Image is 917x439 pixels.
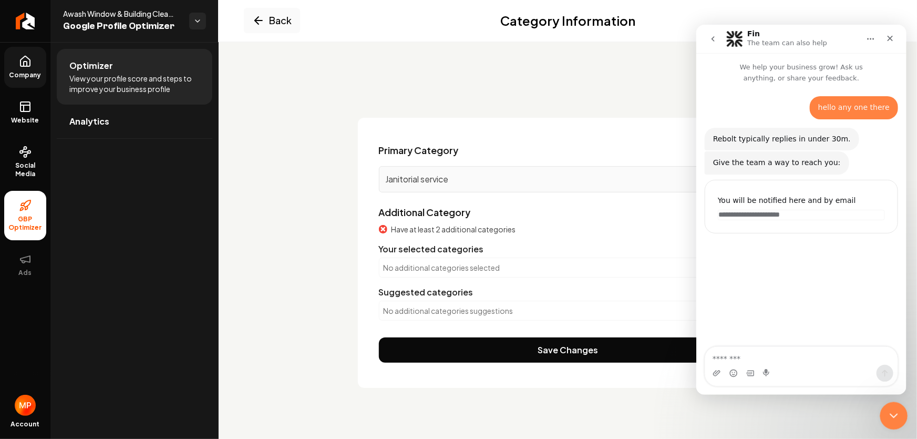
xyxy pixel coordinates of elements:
span: Company [5,71,46,79]
button: Open user button [15,395,36,416]
iframe: Intercom live chat [696,25,906,395]
p: No additional categories selected [384,262,753,273]
a: Website [4,92,46,133]
img: Rebolt Logo [16,13,35,29]
span: Website [7,116,44,125]
p: No additional categories suggestions [384,305,753,316]
a: Social Media [4,137,46,187]
h2: Category Information [500,12,635,29]
span: Optimizer [69,59,113,72]
span: Ads [15,269,36,277]
span: Social Media [4,161,46,178]
div: Your selected categories [379,243,757,256]
span: Analytics [69,115,109,128]
label: Additional Category [379,206,471,218]
span: Account [11,420,40,428]
iframe: Intercom live chat [880,402,908,430]
p: Janitorial service [386,173,750,186]
button: Ads [4,244,46,285]
span: Have at least 2 additional categories [391,224,516,234]
span: Google Profile Optimizer [63,19,181,34]
div: Suggested categories [379,286,757,299]
span: Primary Category [379,143,459,158]
span: Awash Window & Building Cleaning Service [63,8,181,19]
span: View your profile score and steps to improve your business profile [69,73,200,94]
img: Miguel Parra [15,395,36,416]
button: Save Changes [379,338,757,363]
span: GBP Optimizer [4,215,46,232]
a: Analytics [57,105,212,138]
a: Company [4,47,46,88]
button: Back [244,8,300,33]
